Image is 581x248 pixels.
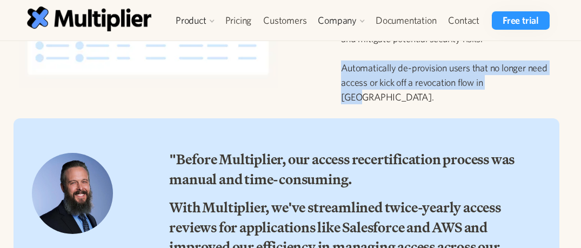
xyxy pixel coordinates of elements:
a: Customers [257,11,312,30]
p: Stay on top of in-flight reviews all your systems, allowing you to quickly identify pending certi... [341,2,554,104]
a: Pricing [219,11,258,30]
a: Contact [442,11,485,30]
div: Company [318,14,357,27]
div: Product [170,11,219,30]
div: Company [312,11,370,30]
h3: "Before Multiplier, our access recertification process was manual and time-consuming. [170,150,534,189]
a: Free trial [492,11,550,30]
div: Product [176,14,206,27]
a: Documentation [370,11,442,30]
